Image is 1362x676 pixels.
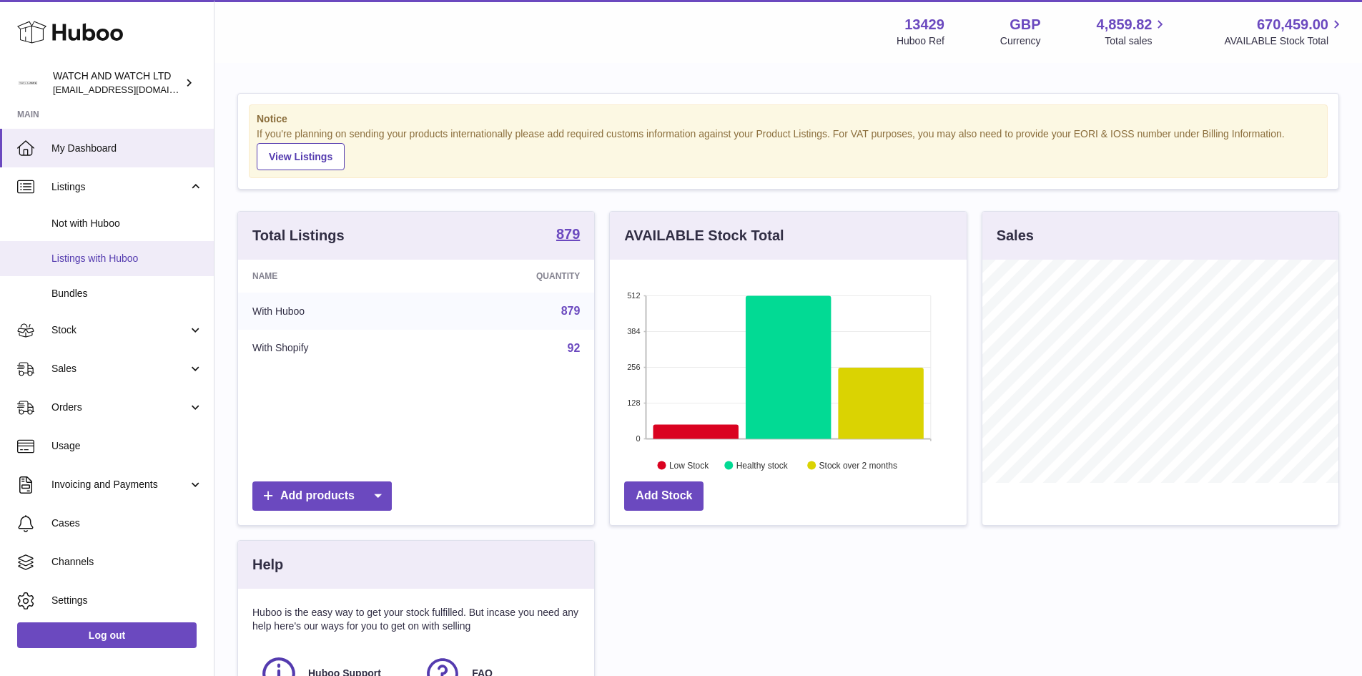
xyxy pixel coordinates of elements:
a: 879 [561,305,581,317]
span: 4,859.82 [1097,15,1153,34]
div: If you're planning on sending your products internationally please add required customs informati... [257,127,1320,170]
h3: Help [252,555,283,574]
strong: Notice [257,112,1320,126]
img: internalAdmin-13429@internal.huboo.com [17,72,39,94]
td: With Shopify [238,330,430,367]
span: Listings with Huboo [51,252,203,265]
span: Listings [51,180,188,194]
a: Log out [17,622,197,648]
span: Not with Huboo [51,217,203,230]
h3: Sales [997,226,1034,245]
strong: GBP [1010,15,1040,34]
text: 0 [636,434,641,443]
span: Stock [51,323,188,337]
text: 384 [627,327,640,335]
span: Channels [51,555,203,569]
span: Sales [51,362,188,376]
a: 879 [556,227,580,244]
a: Add products [252,481,392,511]
text: 512 [627,291,640,300]
span: Cases [51,516,203,530]
span: Invoicing and Payments [51,478,188,491]
span: Usage [51,439,203,453]
a: 670,459.00 AVAILABLE Stock Total [1224,15,1345,48]
h3: AVAILABLE Stock Total [624,226,784,245]
span: Total sales [1105,34,1168,48]
text: Healthy stock [736,460,789,470]
p: Huboo is the easy way to get your stock fulfilled. But incase you need any help here's our ways f... [252,606,580,633]
span: AVAILABLE Stock Total [1224,34,1345,48]
span: [EMAIL_ADDRESS][DOMAIN_NAME] [53,84,210,95]
text: 256 [627,363,640,371]
div: Currency [1000,34,1041,48]
a: Add Stock [624,481,704,511]
text: 128 [627,398,640,407]
th: Name [238,260,430,293]
span: Settings [51,594,203,607]
span: 670,459.00 [1257,15,1328,34]
strong: 879 [556,227,580,241]
a: 92 [568,342,581,354]
h3: Total Listings [252,226,345,245]
div: WATCH AND WATCH LTD [53,69,182,97]
text: Low Stock [669,460,709,470]
a: 4,859.82 Total sales [1097,15,1169,48]
div: Huboo Ref [897,34,944,48]
th: Quantity [430,260,595,293]
td: With Huboo [238,293,430,330]
strong: 13429 [904,15,944,34]
span: My Dashboard [51,142,203,155]
a: View Listings [257,143,345,170]
span: Bundles [51,287,203,300]
text: Stock over 2 months [819,460,897,470]
span: Orders [51,401,188,414]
